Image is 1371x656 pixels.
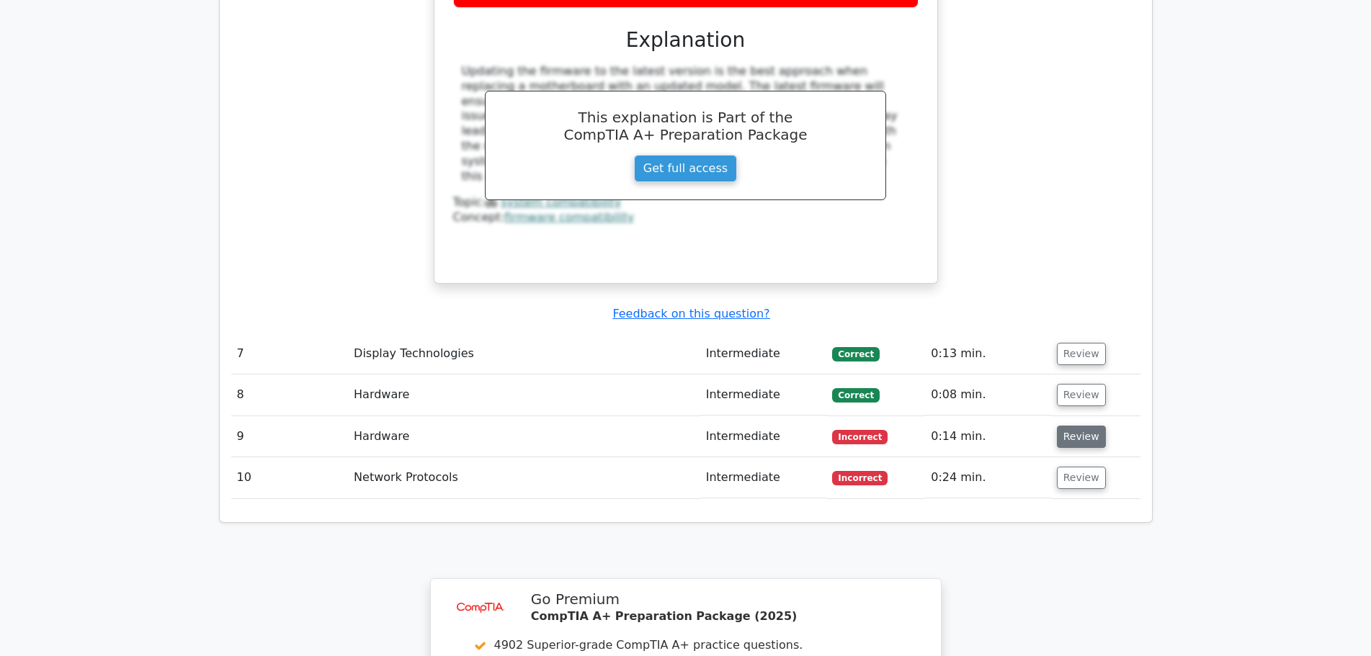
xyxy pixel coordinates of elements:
[1057,343,1106,365] button: Review
[1057,426,1106,448] button: Review
[453,195,919,210] div: Topic:
[832,388,879,403] span: Correct
[462,64,910,184] div: Updating the firmware to the latest version is the best approach when replacing a motherboard wit...
[700,374,827,415] td: Intermediate
[348,416,700,457] td: Hardware
[231,416,349,457] td: 9
[453,210,919,225] div: Concept:
[700,333,827,374] td: Intermediate
[462,28,910,53] h3: Explanation
[700,416,827,457] td: Intermediate
[504,210,634,224] a: firmware compatibility
[925,457,1050,498] td: 0:24 min.
[348,457,700,498] td: Network Protocols
[231,374,349,415] td: 8
[1057,467,1106,489] button: Review
[348,374,700,415] td: Hardware
[832,471,888,485] span: Incorrect
[348,333,700,374] td: Display Technologies
[832,347,879,361] span: Correct
[700,457,827,498] td: Intermediate
[832,430,888,444] span: Incorrect
[634,155,737,182] a: Get full access
[925,333,1050,374] td: 0:13 min.
[231,333,349,374] td: 7
[501,195,621,209] a: system compatibility
[925,374,1050,415] td: 0:08 min.
[1057,384,1106,406] button: Review
[231,457,349,498] td: 10
[925,416,1050,457] td: 0:14 min.
[612,307,769,320] a: Feedback on this question?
